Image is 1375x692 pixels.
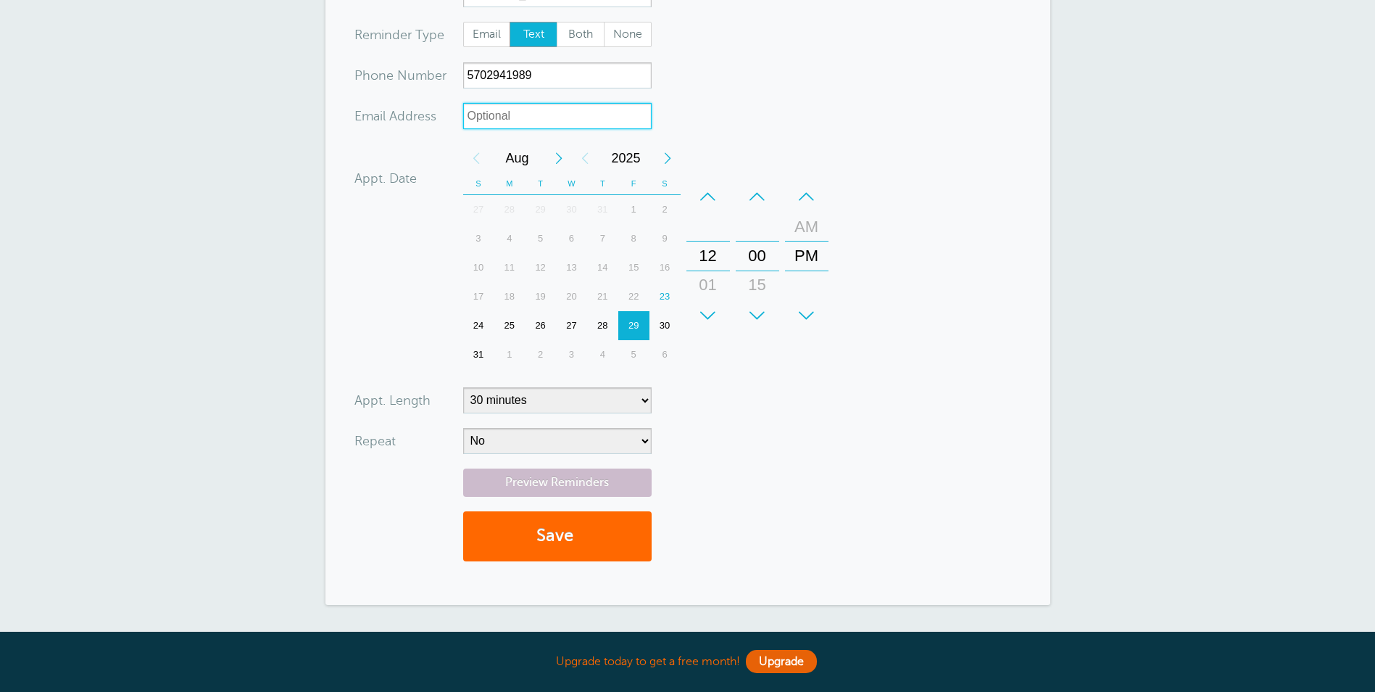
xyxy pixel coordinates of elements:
[556,224,587,253] div: Wednesday, August 6
[354,110,380,123] span: Ema
[494,195,525,224] div: Monday, July 28
[649,253,681,282] div: Saturday, August 16
[494,340,525,369] div: Monday, September 1
[556,195,587,224] div: 30
[510,22,557,47] span: Text
[354,172,417,185] label: Appt. Date
[649,195,681,224] div: Saturday, August 2
[556,340,587,369] div: Wednesday, September 3
[525,253,556,282] div: 12
[587,253,618,282] div: Thursday, August 14
[463,253,494,282] div: Sunday, August 10
[736,182,779,330] div: Minutes
[587,195,618,224] div: 31
[494,282,525,311] div: 18
[489,144,546,173] span: August
[587,195,618,224] div: Thursday, July 31
[494,253,525,282] div: 11
[463,469,652,497] a: Preview Reminders
[587,253,618,282] div: 14
[354,28,444,41] label: Reminder Type
[556,282,587,311] div: Wednesday, August 20
[618,311,649,340] div: Friday, August 29
[525,311,556,340] div: 26
[494,253,525,282] div: Monday, August 11
[649,311,681,340] div: 30
[463,253,494,282] div: 10
[649,311,681,340] div: Saturday, August 30
[618,311,649,340] div: 29
[740,271,775,300] div: 15
[587,282,618,311] div: 21
[740,300,775,329] div: 30
[618,340,649,369] div: Friday, September 5
[354,394,431,407] label: Appt. Length
[618,282,649,311] div: 22
[557,22,605,48] label: Both
[557,22,604,47] span: Both
[556,253,587,282] div: Wednesday, August 13
[525,311,556,340] div: Tuesday, August 26
[325,646,1050,677] div: Upgrade today to get a free month!
[463,195,494,224] div: Sunday, July 27
[618,224,649,253] div: Friday, August 8
[463,340,494,369] div: Sunday, August 31
[587,224,618,253] div: Thursday, August 7
[464,22,510,47] span: Email
[463,224,494,253] div: 3
[494,311,525,340] div: Monday, August 25
[525,195,556,224] div: 29
[354,69,378,82] span: Pho
[649,253,681,282] div: 16
[494,340,525,369] div: 1
[463,340,494,369] div: 31
[463,511,652,561] button: Save
[789,242,824,271] div: PM
[618,340,649,369] div: 5
[655,144,681,173] div: Next Year
[463,311,494,340] div: 24
[525,282,556,311] div: Tuesday, August 19
[556,311,587,340] div: Wednesday, August 27
[354,434,396,448] label: Repeat
[618,195,649,224] div: Friday, August 1
[525,340,556,369] div: Tuesday, September 2
[525,195,556,224] div: Tuesday, July 29
[691,242,726,271] div: 12
[649,340,681,369] div: Saturday, September 6
[746,650,817,673] a: Upgrade
[604,22,652,48] label: None
[463,173,494,195] th: S
[618,224,649,253] div: 8
[463,144,489,173] div: Previous Month
[525,224,556,253] div: Tuesday, August 5
[463,22,511,48] label: Email
[556,282,587,311] div: 20
[649,224,681,253] div: 9
[510,22,557,48] label: Text
[649,340,681,369] div: 6
[463,282,494,311] div: Sunday, August 17
[525,282,556,311] div: 19
[556,311,587,340] div: 27
[587,311,618,340] div: Thursday, August 28
[463,224,494,253] div: Sunday, August 3
[525,253,556,282] div: Tuesday, August 12
[525,224,556,253] div: 5
[494,195,525,224] div: 28
[556,224,587,253] div: 6
[380,110,413,123] span: il Add
[354,62,463,88] div: mber
[572,144,598,173] div: Previous Year
[525,173,556,195] th: T
[587,173,618,195] th: T
[605,22,651,47] span: None
[546,144,572,173] div: Next Month
[378,69,415,82] span: ne Nu
[740,242,775,271] div: 00
[494,311,525,340] div: 25
[494,224,525,253] div: Monday, August 4
[686,182,730,330] div: Hours
[649,173,681,195] th: S
[556,195,587,224] div: Wednesday, July 30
